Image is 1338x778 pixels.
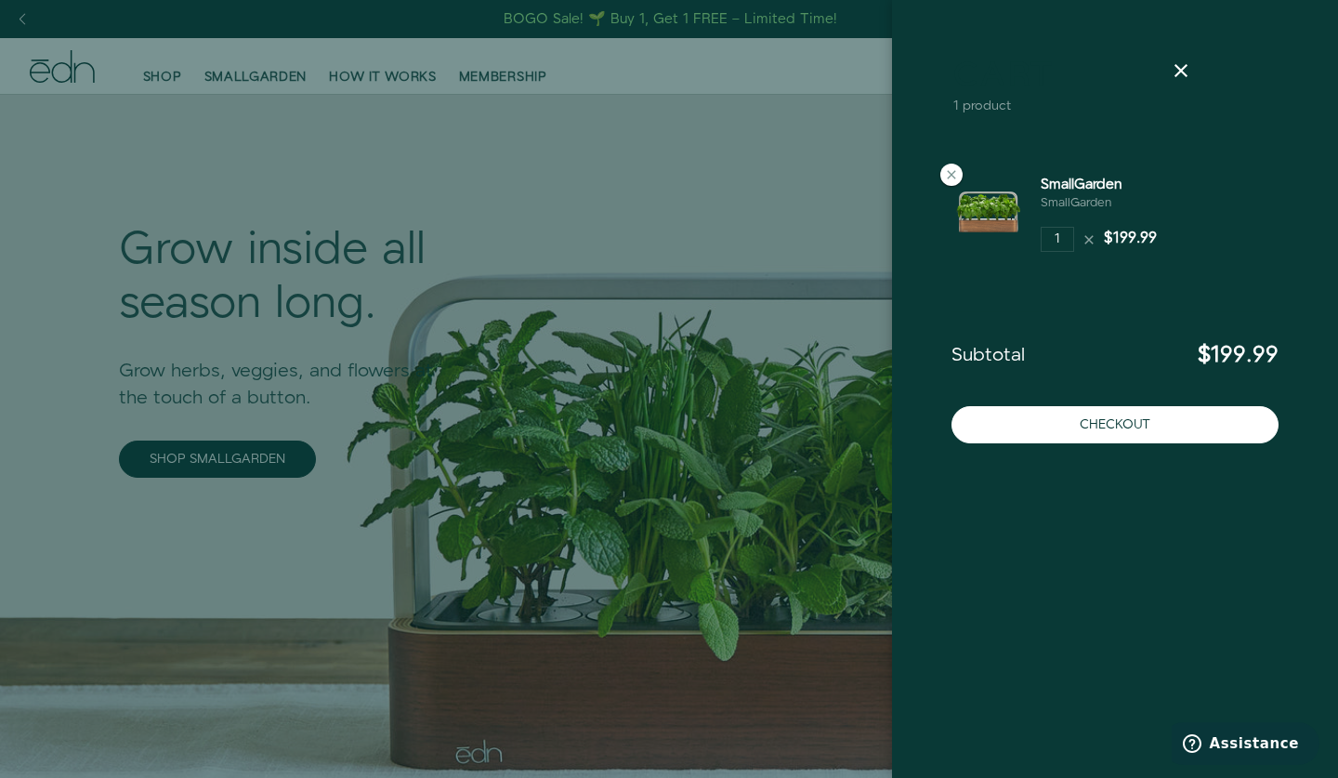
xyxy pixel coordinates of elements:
span: $199.99 [1198,339,1279,371]
span: Subtotal [951,345,1025,367]
span: 1 [953,97,959,115]
iframe: Ouvre un gadget logiciel dans lequel vous pouvez trouver plus d’informations [1172,722,1319,769]
img: SmallGarden - SmallGarden [951,175,1026,249]
div: SmallGarden [1041,194,1122,212]
a: Cart [953,59,1056,93]
span: product [963,97,1011,115]
button: Checkout [951,406,1279,443]
a: SmallGarden [1041,175,1122,194]
div: $199.99 [1104,229,1157,250]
